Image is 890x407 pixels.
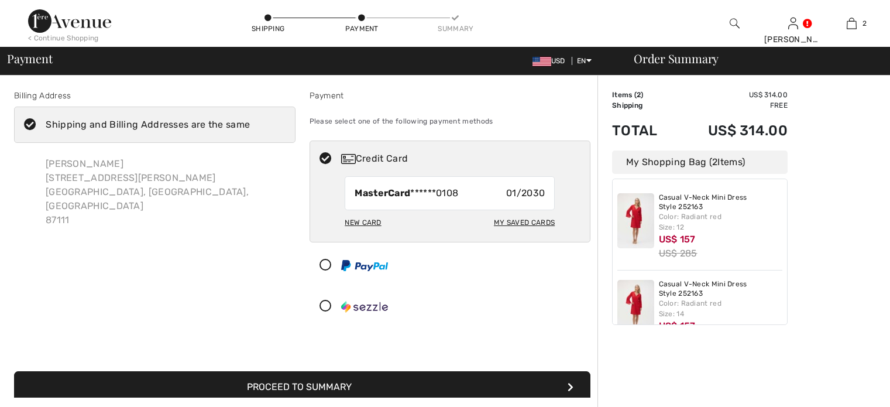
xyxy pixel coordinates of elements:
[250,23,286,34] div: Shipping
[788,16,798,30] img: My Info
[788,18,798,29] a: Sign In
[532,57,551,66] img: US Dollar
[659,234,696,245] span: US$ 157
[28,33,99,43] div: < Continue Shopping
[341,260,388,271] img: PayPal
[14,90,295,102] div: Billing Address
[494,213,555,232] div: My Saved Cards
[345,213,381,232] div: New Card
[46,118,250,132] div: Shipping and Billing Addresses are the same
[676,100,788,111] td: Free
[310,90,591,102] div: Payment
[659,298,783,319] div: Color: Radiant red Size: 14
[676,90,788,100] td: US$ 314.00
[355,187,410,199] strong: MasterCard
[612,111,676,151] td: Total
[7,53,52,64] span: Payment
[36,148,295,237] div: [PERSON_NAME] [STREET_ADDRESS][PERSON_NAME] [GEOGRAPHIC_DATA], [GEOGRAPHIC_DATA], [GEOGRAPHIC_DAT...
[341,154,356,164] img: Credit Card
[612,100,676,111] td: Shipping
[506,186,545,200] span: 01/2030
[712,156,717,167] span: 2
[341,152,582,166] div: Credit Card
[612,151,788,174] div: My Shopping Bag ( Items)
[862,18,867,29] span: 2
[730,16,740,30] img: search the website
[617,280,654,335] img: Casual V-Neck Mini Dress Style 252163
[14,371,590,403] button: Proceed to Summary
[344,23,379,34] div: Payment
[659,193,783,211] a: Casual V-Neck Mini Dress Style 252163
[659,211,783,232] div: Color: Radiant red Size: 12
[577,57,592,65] span: EN
[612,90,676,100] td: Items ( )
[847,16,857,30] img: My Bag
[438,23,473,34] div: Summary
[341,301,388,313] img: Sezzle
[28,9,111,33] img: 1ère Avenue
[659,280,783,298] a: Casual V-Neck Mini Dress Style 252163
[676,111,788,151] td: US$ 314.00
[659,320,696,331] span: US$ 157
[617,193,654,248] img: Casual V-Neck Mini Dress Style 252163
[310,107,591,136] div: Please select one of the following payment methods
[764,33,822,46] div: [PERSON_NAME]
[637,91,641,99] span: 2
[659,248,697,259] s: US$ 285
[620,53,883,64] div: Order Summary
[823,16,880,30] a: 2
[532,57,570,65] span: USD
